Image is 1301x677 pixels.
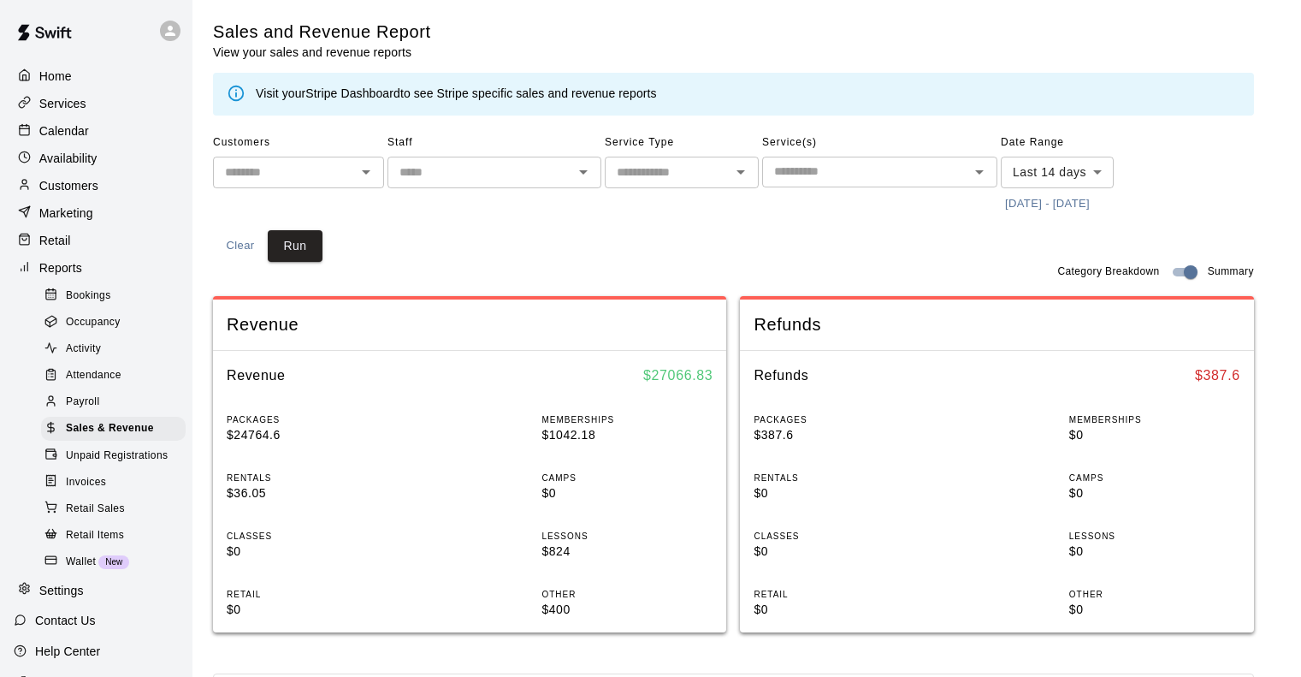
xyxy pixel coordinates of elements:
p: $0 [1069,543,1240,561]
p: Contact Us [35,612,96,629]
span: Retail Sales [66,501,125,518]
p: Services [39,95,86,112]
p: $0 [227,601,398,619]
h6: Revenue [227,365,286,387]
p: Home [39,68,72,85]
a: Bookings [41,282,192,309]
a: Home [14,63,179,89]
p: Help Center [35,643,100,660]
p: MEMBERSHIPS [1069,413,1240,426]
p: $0 [754,484,925,502]
span: Staff [387,129,601,157]
div: Retail Items [41,524,186,548]
p: RETAIL [227,588,398,601]
p: $0 [754,601,925,619]
a: Settings [14,578,179,603]
span: Refunds [754,313,1239,336]
span: Service Type [605,129,759,157]
a: Sales & Revenue [41,416,192,442]
div: Unpaid Registrations [41,444,186,468]
p: $387.6 [754,426,925,444]
div: Activity [41,337,186,361]
div: Payroll [41,390,186,414]
p: $0 [227,543,398,561]
button: Open [729,160,753,184]
span: Category Breakdown [1057,264,1159,281]
p: RENTALS [227,472,398,484]
a: Calendar [14,118,179,144]
span: Service(s) [762,129,997,157]
a: Attendance [41,363,192,389]
a: WalletNew [41,549,192,575]
p: Settings [39,582,84,599]
p: OTHER [1069,588,1240,601]
h6: Refunds [754,365,808,387]
a: Occupancy [41,309,192,336]
p: LESSONS [541,530,713,543]
span: Retail Items [66,527,124,544]
span: Wallet [66,554,96,571]
p: Marketing [39,205,93,222]
a: Retail [14,228,179,253]
p: $0 [541,484,713,502]
span: Unpaid Registrations [66,448,168,465]
p: Calendar [39,122,89,140]
p: View your sales and revenue reports [213,44,431,61]
p: $1042.18 [541,426,713,444]
span: Bookings [66,288,111,305]
p: CAMPS [541,472,713,484]
h6: $ 387.6 [1195,365,1240,387]
div: Last 14 days [1001,157,1114,188]
span: Invoices [66,474,106,491]
div: Sales & Revenue [41,417,186,441]
p: MEMBERSHIPS [541,413,713,426]
span: Payroll [66,394,99,411]
p: Reports [39,259,82,276]
p: $0 [1069,426,1240,444]
p: PACKAGES [227,413,398,426]
div: Bookings [41,284,186,308]
a: Payroll [41,389,192,416]
button: Open [571,160,595,184]
span: Attendance [66,367,121,384]
p: CAMPS [1069,472,1240,484]
p: LESSONS [1069,530,1240,543]
p: $824 [541,543,713,561]
span: Summary [1208,264,1254,281]
p: RENTALS [754,472,925,484]
p: PACKAGES [754,413,925,426]
p: OTHER [541,588,713,601]
a: Invoices [41,469,192,496]
div: WalletNew [41,550,186,574]
span: Revenue [227,313,713,336]
button: Open [354,160,378,184]
div: Invoices [41,471,186,495]
span: Sales & Revenue [66,420,154,437]
span: Date Range [1001,129,1150,157]
div: Retail Sales [41,497,186,521]
span: Customers [213,129,384,157]
h5: Sales and Revenue Report [213,21,431,44]
p: CLASSES [227,530,398,543]
a: Customers [14,173,179,199]
p: Retail [39,232,71,249]
button: Run [268,230,322,262]
a: Unpaid Registrations [41,442,192,469]
div: Availability [14,145,179,171]
a: Services [14,91,179,116]
a: Retail Items [41,522,192,549]
p: CLASSES [754,530,925,543]
a: Reports [14,255,179,281]
p: RETAIL [754,588,925,601]
p: $400 [541,601,713,619]
a: Marketing [14,200,179,226]
p: $0 [1069,601,1240,619]
p: $0 [1069,484,1240,502]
